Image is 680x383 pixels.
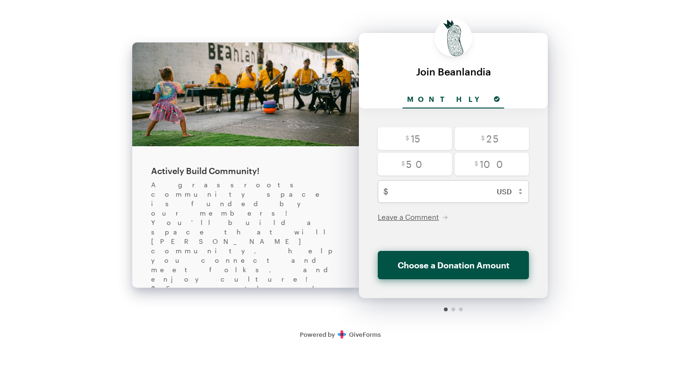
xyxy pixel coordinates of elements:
div: Join Beanlandia [368,66,538,77]
div: Actively Build Community! [151,165,340,176]
button: Choose a Donation Amount [378,251,529,279]
a: Secure DonationsPowered byGiveForms [300,331,381,338]
img: 241008KRBblockparty_450.jpg [132,42,359,146]
div: A grassroots community space is funded by our members! You'll build a space that will [PERSON_NAM... [151,180,340,350]
span: Leave a Comment [378,213,439,221]
button: Leave a Comment [378,212,448,222]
